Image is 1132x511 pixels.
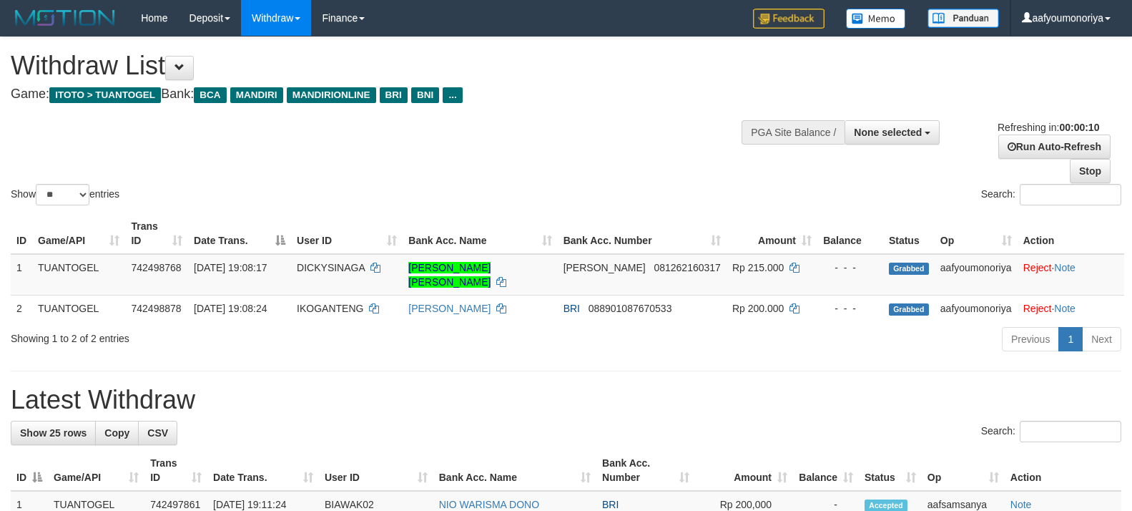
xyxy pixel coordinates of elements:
span: BRI [563,303,580,314]
th: Status [883,213,935,254]
span: CSV [147,427,168,439]
th: Op: activate to sort column ascending [922,450,1005,491]
a: [PERSON_NAME] [PERSON_NAME] [408,262,491,288]
label: Show entries [11,184,119,205]
a: Previous [1002,327,1059,351]
span: 742498878 [131,303,181,314]
label: Search: [981,184,1121,205]
span: [DATE] 19:08:24 [194,303,267,314]
th: Balance [817,213,883,254]
th: ID [11,213,32,254]
span: Copy 081262160317 to clipboard [654,262,720,273]
input: Search: [1020,184,1121,205]
span: Copy [104,427,129,439]
label: Search: [981,421,1121,442]
a: Reject [1023,262,1052,273]
th: Action [1018,213,1124,254]
strong: 00:00:10 [1059,122,1099,133]
a: Show 25 rows [11,421,96,445]
th: User ID: activate to sort column ascending [319,450,433,491]
a: 1 [1058,327,1083,351]
span: MANDIRIONLINE [287,87,376,103]
a: Stop [1070,159,1111,183]
div: Showing 1 to 2 of 2 entries [11,326,461,346]
img: Button%20Memo.svg [846,9,906,29]
span: ITOTO > TUANTOGEL [49,87,161,103]
a: Copy [95,421,139,445]
span: [PERSON_NAME] [563,262,646,273]
th: Op: activate to sort column ascending [935,213,1018,254]
div: - - - [823,301,877,316]
th: Trans ID: activate to sort column ascending [125,213,188,254]
th: Action [1005,450,1121,491]
a: NIO WARISMA DONO [439,499,539,510]
td: 2 [11,295,32,321]
span: DICKYSINAGA [297,262,365,273]
td: TUANTOGEL [32,254,125,296]
select: Showentries [36,184,89,205]
input: Search: [1020,421,1121,442]
span: [DATE] 19:08:17 [194,262,267,273]
span: IKOGANTENG [297,303,363,314]
span: Copy 088901087670533 to clipboard [589,303,672,314]
span: 742498768 [131,262,181,273]
th: Game/API: activate to sort column ascending [48,450,144,491]
span: Rp 200.000 [732,303,784,314]
td: · [1018,254,1124,296]
td: TUANTOGEL [32,295,125,321]
td: · [1018,295,1124,321]
th: ID: activate to sort column descending [11,450,48,491]
th: Date Trans.: activate to sort column ascending [207,450,319,491]
img: MOTION_logo.png [11,7,119,29]
span: None selected [854,127,922,138]
span: Grabbed [889,263,929,275]
td: aafyoumonoriya [935,295,1018,321]
span: BNI [411,87,439,103]
span: MANDIRI [230,87,283,103]
div: - - - [823,261,877,275]
h1: Withdraw List [11,52,740,80]
a: Run Auto-Refresh [998,135,1111,159]
span: Grabbed [889,303,929,316]
th: Trans ID: activate to sort column ascending [144,450,207,491]
button: None selected [845,120,940,145]
span: BRI [380,87,408,103]
span: ... [443,87,462,103]
span: BCA [194,87,226,103]
th: Bank Acc. Number: activate to sort column ascending [596,450,695,491]
th: Bank Acc. Name: activate to sort column ascending [403,213,557,254]
th: Status: activate to sort column ascending [859,450,922,491]
a: [PERSON_NAME] [408,303,491,314]
th: User ID: activate to sort column ascending [291,213,403,254]
a: Note [1010,499,1032,510]
a: Reject [1023,303,1052,314]
td: 1 [11,254,32,296]
td: aafyoumonoriya [935,254,1018,296]
span: Show 25 rows [20,427,87,439]
th: Amount: activate to sort column ascending [727,213,817,254]
h4: Game: Bank: [11,87,740,102]
th: Date Trans.: activate to sort column descending [188,213,291,254]
img: panduan.png [927,9,999,28]
th: Bank Acc. Number: activate to sort column ascending [558,213,727,254]
span: Refreshing in: [998,122,1099,133]
th: Bank Acc. Name: activate to sort column ascending [433,450,596,491]
a: Note [1054,303,1076,314]
h1: Latest Withdraw [11,386,1121,414]
a: Note [1054,262,1076,273]
a: Next [1082,327,1121,351]
span: Rp 215.000 [732,262,784,273]
span: BRI [602,499,619,510]
img: Feedback.jpg [753,9,825,29]
th: Game/API: activate to sort column ascending [32,213,125,254]
a: CSV [138,421,177,445]
div: PGA Site Balance / [742,120,845,145]
th: Balance: activate to sort column ascending [793,450,859,491]
th: Amount: activate to sort column ascending [695,450,793,491]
